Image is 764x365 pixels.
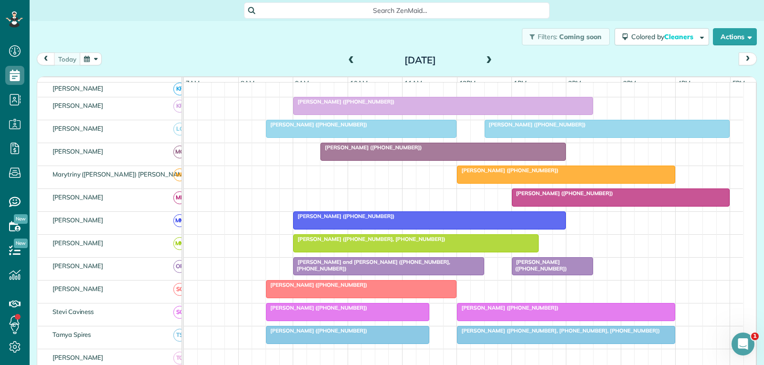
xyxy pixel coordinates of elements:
[265,282,368,288] span: [PERSON_NAME] ([PHONE_NUMBER])
[173,352,186,365] span: TG
[173,146,186,158] span: MG
[173,306,186,319] span: SC
[51,216,106,224] span: [PERSON_NAME]
[293,79,311,87] span: 9am
[173,329,186,342] span: TS
[739,52,757,65] button: next
[184,79,202,87] span: 7am
[51,125,106,132] span: [PERSON_NAME]
[559,32,602,41] span: Coming soon
[51,147,106,155] span: [PERSON_NAME]
[173,260,186,273] span: OR
[51,354,106,361] span: [PERSON_NAME]
[293,259,450,272] span: [PERSON_NAME] and [PERSON_NAME] ([PHONE_NUMBER], [PHONE_NUMBER])
[621,79,638,87] span: 3pm
[361,55,480,65] h2: [DATE]
[676,79,692,87] span: 4pm
[173,283,186,296] span: SC
[265,304,368,311] span: [PERSON_NAME] ([PHONE_NUMBER])
[511,190,614,197] span: [PERSON_NAME] ([PHONE_NUMBER])
[265,327,368,334] span: [PERSON_NAME] ([PHONE_NUMBER])
[173,123,186,136] span: LC
[456,327,660,334] span: [PERSON_NAME] ([PHONE_NUMBER], [PHONE_NUMBER], [PHONE_NUMBER])
[511,259,567,272] span: [PERSON_NAME] ([PHONE_NUMBER])
[51,262,106,270] span: [PERSON_NAME]
[51,285,106,292] span: [PERSON_NAME]
[403,79,424,87] span: 11am
[293,236,446,242] span: [PERSON_NAME] ([PHONE_NUMBER], [PHONE_NUMBER])
[731,79,747,87] span: 5pm
[14,214,28,224] span: New
[293,213,395,219] span: [PERSON_NAME] ([PHONE_NUMBER])
[173,100,186,113] span: KR
[631,32,697,41] span: Colored by
[484,121,586,128] span: [PERSON_NAME] ([PHONE_NUMBER])
[348,79,370,87] span: 10am
[173,237,186,250] span: MM
[265,121,368,128] span: [PERSON_NAME] ([PHONE_NUMBER])
[457,79,478,87] span: 12pm
[713,28,757,45] button: Actions
[51,102,106,109] span: [PERSON_NAME]
[14,239,28,248] span: New
[615,28,709,45] button: Colored byCleaners
[51,239,106,247] span: [PERSON_NAME]
[293,98,395,105] span: [PERSON_NAME] ([PHONE_NUMBER])
[51,308,95,315] span: Stevi Caviness
[320,144,422,151] span: [PERSON_NAME] ([PHONE_NUMBER])
[51,193,106,201] span: [PERSON_NAME]
[512,79,529,87] span: 1pm
[173,83,186,95] span: KR
[538,32,558,41] span: Filters:
[664,32,695,41] span: Cleaners
[173,214,186,227] span: MM
[239,79,256,87] span: 8am
[51,170,191,178] span: Marytriny ([PERSON_NAME]) [PERSON_NAME]
[37,52,55,65] button: prev
[54,52,81,65] button: today
[51,331,93,338] span: Tamya Spires
[456,304,559,311] span: [PERSON_NAME] ([PHONE_NUMBER])
[173,191,186,204] span: ML
[51,84,106,92] span: [PERSON_NAME]
[173,168,186,181] span: ME
[732,333,754,355] iframe: Intercom live chat
[751,333,759,340] span: 1
[456,167,559,174] span: [PERSON_NAME] ([PHONE_NUMBER])
[566,79,583,87] span: 2pm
